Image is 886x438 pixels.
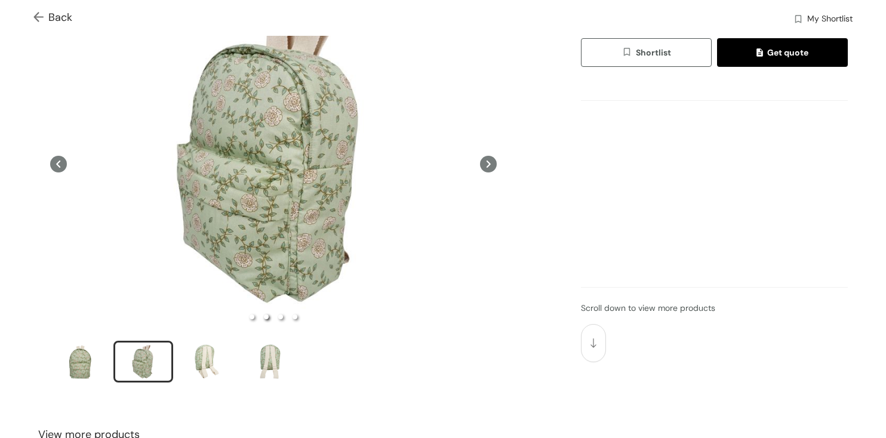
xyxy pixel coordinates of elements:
[793,14,804,26] img: wishlist
[717,38,848,67] button: quoteGet quote
[113,341,173,383] li: slide item 2
[278,314,283,319] li: slide item 3
[756,48,767,59] img: quote
[622,47,636,60] img: wishlist
[264,314,269,319] li: slide item 2
[807,13,853,27] span: My Shortlist
[590,338,596,348] img: scroll down
[756,46,808,59] span: Get quote
[240,341,300,383] li: slide item 4
[293,314,297,319] li: slide item 4
[50,341,110,383] li: slide item 1
[622,46,671,60] span: Shortlist
[581,38,712,67] button: wishlistShortlist
[177,341,236,383] li: slide item 3
[33,12,48,24] img: Go back
[250,314,254,319] li: slide item 1
[581,303,715,313] span: Scroll down to view more products
[33,10,72,26] span: Back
